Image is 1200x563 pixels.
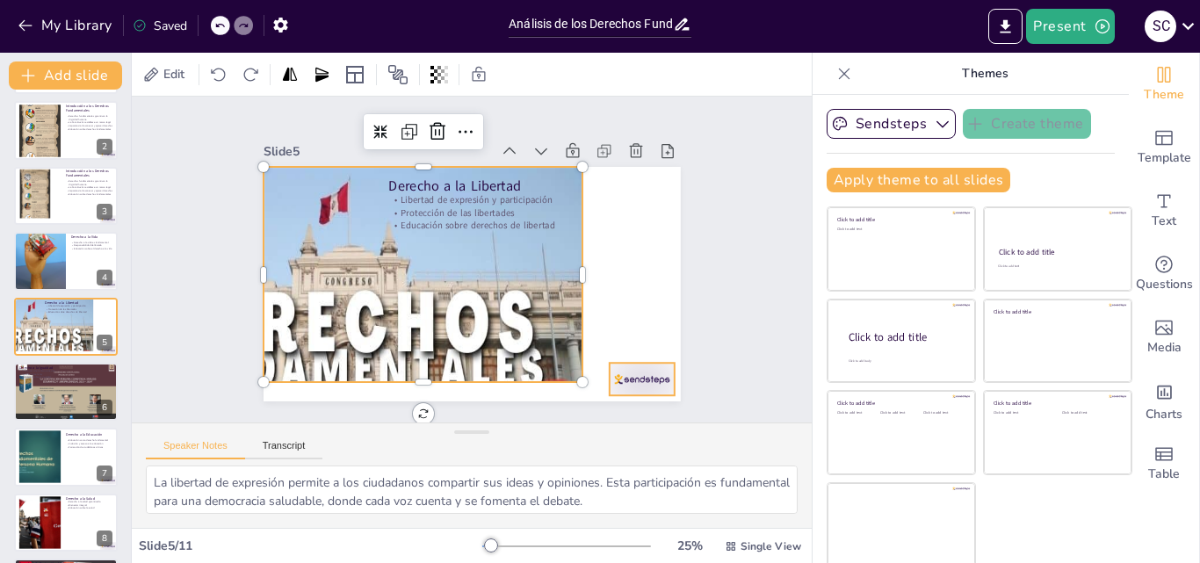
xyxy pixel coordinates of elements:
div: 7 [14,428,118,486]
span: Edit [160,66,188,83]
div: 2 [97,139,112,155]
div: Click to add text [998,264,1115,269]
span: Table [1148,465,1180,484]
div: Saved [133,18,187,34]
button: Apply theme to all slides [827,168,1010,192]
p: Educación sobre la igualdad [19,376,112,379]
p: Importancia de conocer y ejercer derechos [66,189,112,192]
div: Layout [341,61,369,89]
button: Add slide [9,61,122,90]
button: Create theme [963,109,1091,139]
span: Single View [741,539,801,553]
p: Protección de las libertades [405,183,667,278]
button: Transcript [245,440,323,459]
p: La Constitución establece un marco legal [66,120,112,124]
div: Click to add text [923,411,963,415]
div: Click to add text [994,411,1049,415]
div: Click to add title [849,330,961,345]
p: Derechos fundamentales garantizan la dignidad humana [66,179,112,185]
div: 25 % [669,538,711,554]
p: Importancia de conocer y ejercer derechos [66,124,112,127]
p: Formación de ciudadanos críticos [66,445,112,449]
textarea: La libertad de expresión permite a los ciudadanos compartir sus ideas y opiniones. Esta participa... [146,466,798,514]
p: Introducción a los Derechos Fundamentales [66,169,112,178]
div: 5 [14,298,118,356]
div: Click to add text [837,227,963,232]
input: Insert title [509,11,673,37]
div: 5 [97,335,112,350]
button: Speaker Notes [146,440,245,459]
p: La Constitución establece un marco legal [66,186,112,190]
div: Click to add text [880,411,920,415]
p: Derecho a la Igualdad [19,365,112,371]
div: Add ready made slides [1129,116,1199,179]
p: Educación sobre derechos fundamentales [66,192,112,196]
span: Questions [1136,275,1193,294]
p: Bienestar integral [66,503,112,507]
span: Theme [1144,85,1184,105]
p: Derecho a la Libertad [412,155,676,256]
div: 6 [14,363,118,421]
div: 3 [14,167,118,225]
div: 2 [14,101,118,159]
div: Click to add title [999,247,1116,257]
span: Template [1138,148,1191,168]
span: Media [1147,338,1182,357]
div: 8 [97,531,112,546]
div: Click to add text [837,411,877,415]
div: 3 [97,204,112,220]
p: Inclusión y acceso a la educación [66,443,112,446]
p: Introducción a los Derechos Fundamentales [66,103,112,112]
div: Click to add body [849,359,959,364]
div: Click to add text [1062,411,1117,415]
p: Igualdad ante la ley [19,372,112,376]
p: Derecho a la Salud [66,495,112,501]
p: Educación sobre derechos de libertad [401,195,662,291]
span: Text [1152,212,1176,231]
div: Slide 5 / 11 [139,538,482,554]
p: Derecho a la salud garantizado [66,500,112,503]
div: Add charts and graphs [1129,369,1199,432]
p: Educación sobre derechos de libertad [45,310,112,314]
div: 4 [14,232,118,290]
p: Protección de las libertades [45,307,112,311]
p: Educación sobre la salud [66,506,112,509]
p: Libertad de expresión y participación [45,304,112,307]
p: Derecho a la Educación [66,432,112,437]
div: S C [1145,11,1176,42]
p: Educación sobre derechos fundamentales [66,127,112,131]
div: 6 [97,400,112,415]
div: 8 [14,494,118,552]
button: S C [1145,9,1176,44]
button: Export to PowerPoint [988,9,1023,44]
div: Slide 5 [304,84,525,170]
button: Present [1026,9,1114,44]
div: 4 [97,270,112,285]
p: Prohibición de la discriminación [19,369,112,372]
div: Get real-time input from your audience [1129,242,1199,306]
div: Click to add title [994,400,1119,407]
p: Themes [858,53,1111,95]
div: 7 [97,466,112,481]
p: Derechos fundamentales garantizan la dignidad humana [66,114,112,120]
div: Click to add title [837,216,963,223]
span: Charts [1146,405,1182,424]
div: Click to add title [837,400,963,407]
button: My Library [13,11,119,40]
p: Educación sobre el derecho a la vida [71,248,112,251]
p: Educación como derecho fundamental [66,439,112,443]
div: Change the overall theme [1129,53,1199,116]
p: Derecho a la Vida [71,235,112,240]
div: Add text boxes [1129,179,1199,242]
p: Derecho a la vida es fundamental [71,241,112,244]
div: Click to add title [994,307,1119,314]
div: Add images, graphics, shapes or video [1129,306,1199,369]
p: Responsabilidad del Estado [71,244,112,248]
button: Sendsteps [827,109,956,139]
span: Position [387,64,408,85]
p: Derecho a la Libertad [45,300,112,305]
div: Add a table [1129,432,1199,495]
p: Libertad de expresión y participación [408,170,670,266]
